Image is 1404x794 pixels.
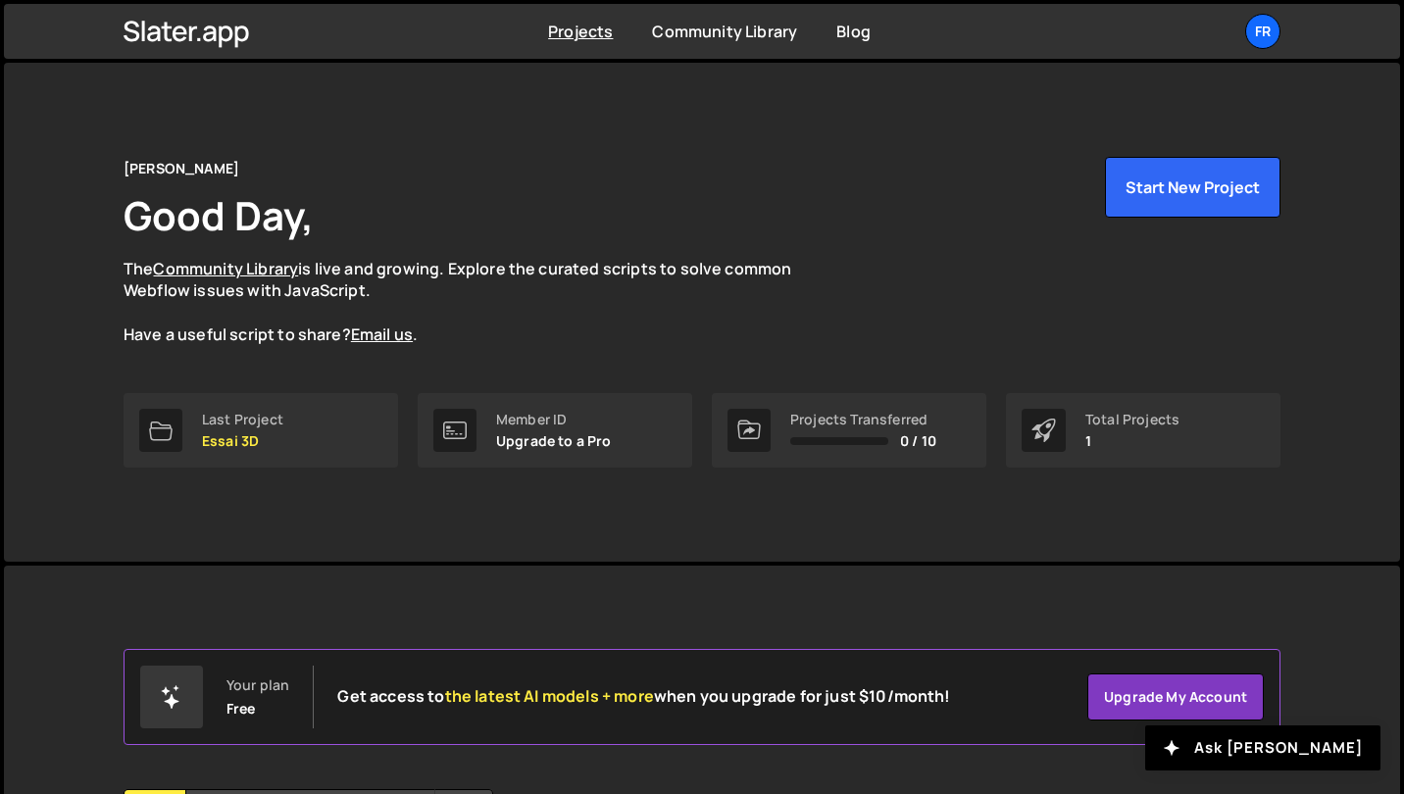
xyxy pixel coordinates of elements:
[1145,725,1380,770] button: Ask [PERSON_NAME]
[1105,157,1280,218] button: Start New Project
[124,157,239,180] div: [PERSON_NAME]
[202,412,283,427] div: Last Project
[337,687,950,706] h2: Get access to when you upgrade for just $10/month!
[153,258,298,279] a: Community Library
[1245,14,1280,49] a: Fr
[496,412,612,427] div: Member ID
[652,21,797,42] a: Community Library
[1085,433,1179,449] p: 1
[226,701,256,717] div: Free
[124,188,314,242] h1: Good Day,
[202,433,283,449] p: Essai 3D
[496,433,612,449] p: Upgrade to a Pro
[226,677,289,693] div: Your plan
[836,21,871,42] a: Blog
[1085,412,1179,427] div: Total Projects
[790,412,936,427] div: Projects Transferred
[445,685,654,707] span: the latest AI models + more
[351,323,413,345] a: Email us
[124,393,398,468] a: Last Project Essai 3D
[124,258,829,346] p: The is live and growing. Explore the curated scripts to solve common Webflow issues with JavaScri...
[548,21,613,42] a: Projects
[1087,673,1264,720] a: Upgrade my account
[900,433,936,449] span: 0 / 10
